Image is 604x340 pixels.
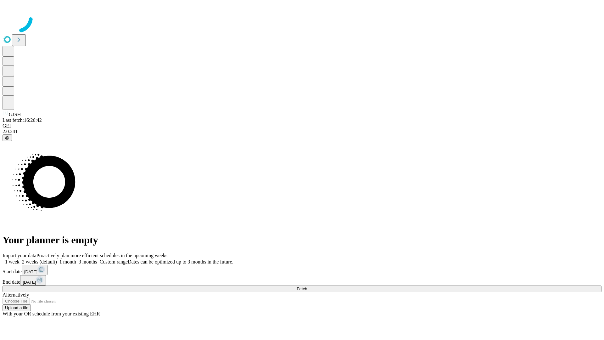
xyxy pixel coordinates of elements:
[3,253,36,258] span: Import your data
[297,286,307,291] span: Fetch
[22,259,57,264] span: 2 weeks (default)
[24,269,37,274] span: [DATE]
[3,311,100,316] span: With your OR schedule from your existing EHR
[23,280,36,285] span: [DATE]
[3,275,601,286] div: End date
[36,253,169,258] span: Proactively plan more efficient schedules in the upcoming weeks.
[3,234,601,246] h1: Your planner is empty
[3,134,12,141] button: @
[79,259,97,264] span: 3 months
[3,265,601,275] div: Start date
[128,259,233,264] span: Dates can be optimized up to 3 months in the future.
[3,292,29,297] span: Alternatively
[3,117,42,123] span: Last fetch: 16:26:42
[3,304,31,311] button: Upload a file
[5,259,20,264] span: 1 week
[3,129,601,134] div: 2.0.241
[3,123,601,129] div: GEI
[100,259,128,264] span: Custom range
[59,259,76,264] span: 1 month
[9,112,21,117] span: GJSH
[3,286,601,292] button: Fetch
[20,275,46,286] button: [DATE]
[22,265,48,275] button: [DATE]
[5,135,9,140] span: @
